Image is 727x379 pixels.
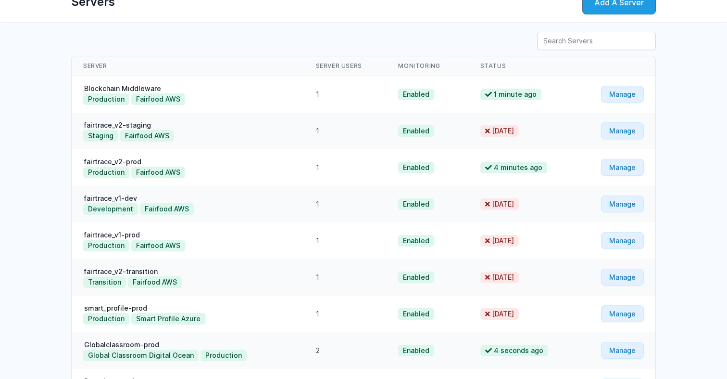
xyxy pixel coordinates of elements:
a: fairtrace_v1-dev [83,194,138,202]
span: Enabled [398,272,434,283]
td: 1 [304,149,387,186]
span: Enabled [398,345,434,356]
span: [DATE] [480,235,519,247]
span: [DATE] [480,308,519,320]
button: Fairfood AWS [140,203,194,215]
span: Enabled [398,125,434,137]
td: 1 [304,186,387,222]
span: [DATE] [480,272,519,283]
button: Fairfood AWS [131,240,185,251]
td: 1 [304,113,387,149]
button: Production [83,240,129,251]
td: 1 [304,222,387,259]
button: Fairfood AWS [131,167,185,178]
span: [DATE] [480,198,519,210]
a: smart_profile-prod [83,304,148,312]
a: Manage [601,159,644,176]
span: 1 minute ago [480,89,541,100]
a: Manage [601,269,644,286]
span: Enabled [398,235,434,247]
a: fairtrace_v1-prod [83,231,141,239]
th: Server [72,56,304,76]
span: Enabled [398,198,434,210]
span: 4 minutes ago [480,162,547,173]
a: Blockchain Middleware [83,84,162,92]
button: Global Classroom Digital Ocean [83,350,199,361]
a: Manage [601,86,644,103]
td: 1 [304,76,387,113]
th: Monitoring [387,56,468,76]
button: Production [83,93,129,105]
a: Globalclassroom-prod [83,340,160,349]
button: Smart Profile Azure [131,313,205,325]
button: Transition [83,276,126,288]
a: Manage [601,122,644,139]
span: Enabled [398,89,434,100]
button: Production [83,167,129,178]
th: Server Users [304,56,387,76]
a: Manage [601,196,644,212]
td: 2 [304,332,387,369]
a: fairtrace_v2-prod [83,157,142,166]
input: Search Servers [537,32,656,50]
a: Manage [601,342,644,359]
button: Production [83,313,129,325]
span: 4 seconds ago [480,345,548,356]
span: [DATE] [480,125,519,137]
button: Fairfood AWS [128,276,182,288]
td: 1 [304,296,387,332]
button: Development [83,203,138,215]
td: 1 [304,259,387,296]
button: Fairfood AWS [120,130,174,142]
a: Manage [601,305,644,322]
button: Fairfood AWS [131,93,185,105]
button: Production [201,350,247,361]
span: Enabled [398,308,434,320]
a: Manage [601,232,644,249]
a: fairtrace_v2-transition [83,267,159,275]
a: fairtrace_v2-staging [83,121,152,129]
th: Status [469,56,577,76]
button: Staging [83,130,118,142]
span: Enabled [398,162,434,173]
